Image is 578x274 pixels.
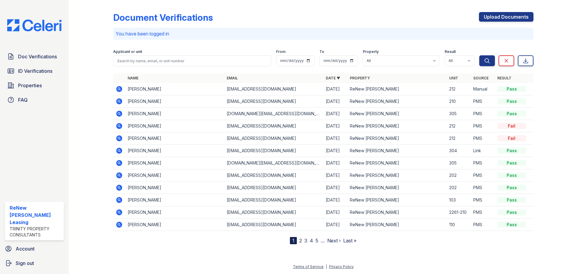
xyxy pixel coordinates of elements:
[125,206,224,219] td: [PERSON_NAME]
[224,145,323,157] td: [EMAIL_ADDRESS][DOMAIN_NAME]
[323,169,347,182] td: [DATE]
[2,19,66,31] img: CE_Logo_Blue-a8612792a0a2168367f1c8372b55b34899dd931a85d93a1a3d3e32e68fde9ad4.png
[2,243,66,255] a: Account
[347,219,446,231] td: ReNew [PERSON_NAME]
[125,95,224,108] td: [PERSON_NAME]
[323,132,347,145] td: [DATE]
[447,132,471,145] td: 212
[125,194,224,206] td: [PERSON_NAME]
[471,157,495,169] td: PMS
[471,194,495,206] td: PMS
[293,264,324,269] a: Terms of Service
[113,49,142,54] label: Applicant or unit
[497,123,526,129] div: Fail
[224,83,323,95] td: [EMAIL_ADDRESS][DOMAIN_NAME]
[447,145,471,157] td: 304
[5,51,64,63] a: Doc Verifications
[304,238,307,244] a: 3
[125,83,224,95] td: [PERSON_NAME]
[323,194,347,206] td: [DATE]
[327,238,341,244] a: Next ›
[343,238,356,244] a: Last »
[347,206,446,219] td: ReNew [PERSON_NAME]
[10,204,61,226] div: ReNew [PERSON_NAME] Leasing
[471,219,495,231] td: PMS
[125,169,224,182] td: [PERSON_NAME]
[2,257,66,269] a: Sign out
[323,206,347,219] td: [DATE]
[497,135,526,141] div: Fail
[18,53,57,60] span: Doc Verifications
[5,79,64,91] a: Properties
[128,76,138,80] a: Name
[447,169,471,182] td: 202
[347,169,446,182] td: ReNew [PERSON_NAME]
[445,49,456,54] label: Result
[323,182,347,194] td: [DATE]
[323,157,347,169] td: [DATE]
[447,95,471,108] td: 210
[125,120,224,132] td: [PERSON_NAME]
[315,238,318,244] a: 5
[323,95,347,108] td: [DATE]
[447,219,471,231] td: 110
[497,160,526,166] div: Pass
[497,197,526,203] div: Pass
[116,30,531,37] p: You have been logged in
[224,132,323,145] td: [EMAIL_ADDRESS][DOMAIN_NAME]
[449,76,458,80] a: Unit
[125,132,224,145] td: [PERSON_NAME]
[497,209,526,215] div: Pass
[18,96,28,103] span: FAQ
[113,12,213,23] div: Document Verifications
[471,169,495,182] td: PMS
[447,206,471,219] td: 2261-210
[347,95,446,108] td: ReNew [PERSON_NAME]
[497,111,526,117] div: Pass
[224,182,323,194] td: [EMAIL_ADDRESS][DOMAIN_NAME]
[321,237,325,244] span: …
[326,76,340,80] a: Date ▼
[347,182,446,194] td: ReNew [PERSON_NAME]
[113,55,271,66] input: Search by name, email, or unit number
[471,145,495,157] td: Link
[125,157,224,169] td: [PERSON_NAME]
[479,12,533,22] a: Upload Documents
[471,83,495,95] td: Manual
[363,49,379,54] label: Property
[290,237,297,244] div: 1
[471,95,495,108] td: PMS
[224,194,323,206] td: [EMAIL_ADDRESS][DOMAIN_NAME]
[18,82,42,89] span: Properties
[319,49,324,54] label: To
[471,206,495,219] td: PMS
[497,76,511,80] a: Result
[125,108,224,120] td: [PERSON_NAME]
[497,98,526,104] div: Pass
[16,245,35,252] span: Account
[224,157,323,169] td: [DOMAIN_NAME][EMAIL_ADDRESS][DOMAIN_NAME]
[347,132,446,145] td: ReNew [PERSON_NAME]
[347,194,446,206] td: ReNew [PERSON_NAME]
[5,94,64,106] a: FAQ
[471,120,495,132] td: PMS
[497,185,526,191] div: Pass
[323,83,347,95] td: [DATE]
[329,264,354,269] a: Privacy Policy
[497,222,526,228] div: Pass
[347,157,446,169] td: ReNew [PERSON_NAME]
[125,219,224,231] td: [PERSON_NAME]
[347,145,446,157] td: ReNew [PERSON_NAME]
[125,145,224,157] td: [PERSON_NAME]
[447,120,471,132] td: 212
[323,108,347,120] td: [DATE]
[447,182,471,194] td: 202
[447,108,471,120] td: 305
[447,83,471,95] td: 212
[347,120,446,132] td: ReNew [PERSON_NAME]
[473,76,489,80] a: Source
[471,182,495,194] td: PMS
[347,83,446,95] td: ReNew [PERSON_NAME]
[323,120,347,132] td: [DATE]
